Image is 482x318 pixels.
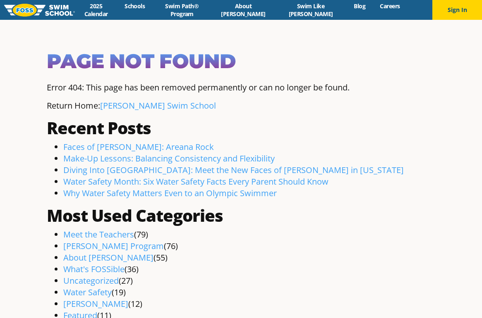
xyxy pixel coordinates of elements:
[63,298,436,310] li: (12)
[47,118,436,138] h2: Recent Posts
[347,2,373,10] a: Blog
[63,153,275,164] a: Make-Up Lessons: Balancing Consistency and Flexibility
[152,2,212,18] a: Swim Path® Program
[47,49,436,74] h1: Page Not Found
[63,252,153,263] a: About [PERSON_NAME]
[63,287,112,298] a: Water Safety
[63,275,436,287] li: (27)
[212,2,275,18] a: About [PERSON_NAME]
[75,2,118,18] a: 2025 Calendar
[100,100,216,111] a: [PERSON_NAME] Swim School
[275,2,347,18] a: Swim Like [PERSON_NAME]
[47,206,436,225] h2: Most Used Categories
[63,187,277,199] a: Why Water Safety Matters Even to an Olympic Swimmer
[63,240,164,252] a: [PERSON_NAME] Program
[63,164,404,176] a: Diving Into [GEOGRAPHIC_DATA]: Meet the New Faces of [PERSON_NAME] in [US_STATE]
[4,4,75,17] img: FOSS Swim School Logo
[63,252,436,263] li: (55)
[63,176,329,187] a: Water Safety Month: Six Water Safety Facts Every Parent Should Know
[47,82,436,93] p: Error 404: This page has been removed permanently or can no longer be found.
[63,141,214,152] a: Faces of [PERSON_NAME]: Areana Rock
[47,100,436,112] p: Return Home:
[63,240,436,252] li: (76)
[118,2,152,10] a: Schools
[373,2,407,10] a: Careers
[63,298,128,309] a: [PERSON_NAME]
[63,263,125,275] a: What's FOSSible
[63,275,119,286] a: Uncategorized
[63,263,436,275] li: (36)
[63,229,436,240] li: (79)
[63,287,436,298] li: (19)
[63,229,134,240] a: Meet the Teachers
